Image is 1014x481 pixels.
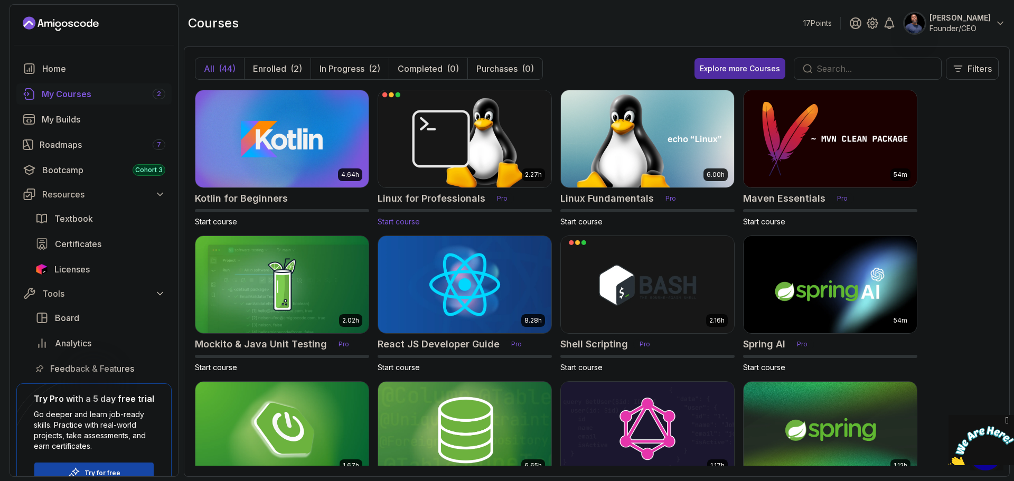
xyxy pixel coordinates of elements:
[791,339,814,350] p: Pro
[560,191,654,206] h2: Linux Fundamentals
[378,236,551,333] img: React JS Developer Guide card
[378,191,485,206] h2: Linux for Professionals
[894,461,907,470] p: 1.12h
[54,263,90,276] span: Licenses
[42,287,165,300] div: Tools
[290,62,302,75] div: (2)
[157,140,161,149] span: 7
[929,13,991,23] p: [PERSON_NAME]
[55,238,101,250] span: Certificates
[84,469,120,477] a: Try for free
[16,58,172,79] a: home
[369,62,380,75] div: (2)
[16,284,172,303] button: Tools
[195,236,369,333] img: Mockito & Java Unit Testing card
[204,62,214,75] p: All
[195,363,237,372] span: Start course
[803,18,832,29] p: 17 Points
[560,217,603,226] span: Start course
[343,461,359,470] p: 1.67h
[929,23,991,34] p: Founder/CEO
[55,337,91,350] span: Analytics
[42,113,165,126] div: My Builds
[29,233,172,254] a: certificates
[253,62,286,75] p: Enrolled
[700,63,780,74] div: Explore more Courses
[50,362,134,375] span: Feedback & Features
[949,415,1014,465] iframe: chat widget
[54,212,93,225] span: Textbook
[561,382,734,479] img: Spring for GraphQL card
[195,90,369,187] img: Kotlin for Beginners card
[633,339,656,350] p: Pro
[744,382,917,479] img: Spring Framework card
[378,337,500,352] h2: React JS Developer Guide
[476,62,518,75] p: Purchases
[743,363,785,372] span: Start course
[561,236,734,333] img: Shell Scripting card
[40,138,165,151] div: Roadmaps
[398,62,443,75] p: Completed
[219,62,236,75] div: (44)
[195,382,369,479] img: Spring Boot for Beginners card
[29,259,172,280] a: licenses
[709,316,725,325] p: 2.16h
[16,159,172,181] a: bootcamp
[29,307,172,328] a: board
[55,312,79,324] span: Board
[707,171,725,179] p: 6.00h
[157,90,161,98] span: 2
[968,62,992,75] p: Filters
[389,58,467,79] button: Completed(0)
[505,339,528,350] p: Pro
[29,358,172,379] a: feedback
[831,193,854,204] p: Pro
[378,217,420,226] span: Start course
[16,83,172,105] a: courses
[188,15,239,32] h2: courses
[905,13,925,33] img: user profile image
[374,88,556,190] img: Linux for Professionals card
[467,58,542,79] button: Purchases(0)
[35,264,48,275] img: jetbrains icon
[135,166,163,174] span: Cohort 3
[42,164,165,176] div: Bootcamp
[311,58,389,79] button: In Progress(2)
[195,58,244,79] button: All(44)
[522,62,534,75] div: (0)
[524,316,542,325] p: 8.28h
[524,461,542,470] p: 6.65h
[743,191,825,206] h2: Maven Essentials
[525,171,542,179] p: 2.27h
[195,191,288,206] h2: Kotlin for Beginners
[904,13,1006,34] button: user profile image[PERSON_NAME]Founder/CEO
[42,88,165,100] div: My Courses
[560,337,628,352] h2: Shell Scripting
[816,62,933,75] input: Search...
[195,217,237,226] span: Start course
[195,337,327,352] h2: Mockito & Java Unit Testing
[34,409,154,451] p: Go deeper and learn job-ready skills. Practice with real-world projects, take assessments, and ea...
[560,363,603,372] span: Start course
[342,316,359,325] p: 2.02h
[894,316,907,325] p: 54m
[894,171,907,179] p: 54m
[341,171,359,179] p: 4.64h
[16,109,172,130] a: builds
[378,363,420,372] span: Start course
[23,15,99,32] a: Landing page
[743,337,785,352] h2: Spring AI
[561,90,734,187] img: Linux Fundamentals card
[710,461,725,470] p: 1.17h
[244,58,311,79] button: Enrolled(2)
[29,208,172,229] a: textbook
[42,62,165,75] div: Home
[16,185,172,204] button: Resources
[694,58,785,79] button: Explore more Courses
[42,188,165,201] div: Resources
[378,382,551,479] img: Spring Data JPA card
[320,62,364,75] p: In Progress
[447,62,459,75] div: (0)
[491,193,514,204] p: Pro
[659,193,682,204] p: Pro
